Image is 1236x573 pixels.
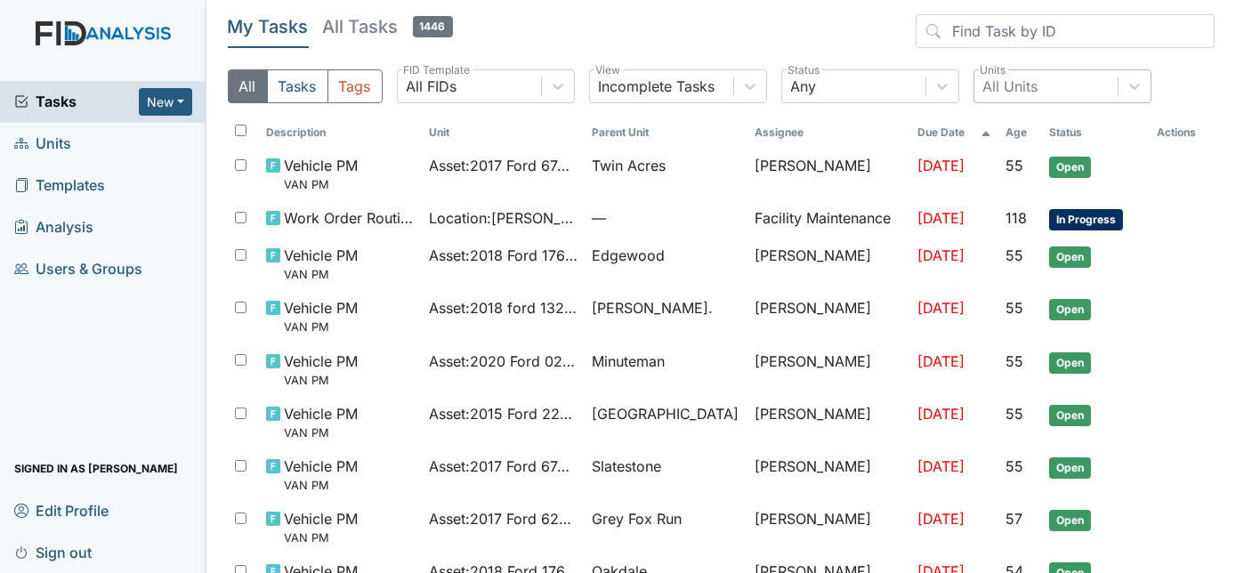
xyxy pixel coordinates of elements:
span: Vehicle PM VAN PM [284,245,358,283]
span: 55 [1006,157,1023,174]
span: Open [1049,299,1091,320]
h5: My Tasks [228,14,309,39]
div: All FIDs [407,76,457,97]
span: Units [14,130,71,157]
small: VAN PM [284,176,358,193]
input: Toggle All Rows Selected [235,125,246,136]
span: Vehicle PM VAN PM [284,297,358,335]
span: [DATE] [917,299,965,317]
span: Vehicle PM VAN PM [284,155,358,193]
span: Asset : 2015 Ford 22364 [429,403,578,424]
span: [PERSON_NAME]. [592,297,713,319]
span: [DATE] [917,510,965,528]
span: Open [1049,457,1091,479]
td: [PERSON_NAME] [747,448,910,501]
td: [PERSON_NAME] [747,501,910,553]
small: VAN PM [284,372,358,389]
td: [PERSON_NAME] [747,148,910,200]
span: Edit Profile [14,496,109,524]
button: New [139,88,192,116]
span: [DATE] [917,405,965,423]
span: Vehicle PM VAN PM [284,351,358,389]
span: Work Order Routine [284,207,415,229]
button: Tags [327,69,383,103]
span: Vehicle PM VAN PM [284,456,358,494]
button: Tasks [267,69,328,103]
th: Toggle SortBy [1042,117,1150,148]
span: [DATE] [917,352,965,370]
span: Edgewood [592,245,665,266]
span: Asset : 2017 Ford 62225 [429,508,578,529]
th: Toggle SortBy [259,117,422,148]
span: Asset : 2018 Ford 17643 [429,245,578,266]
th: Actions [1150,117,1215,148]
span: 55 [1006,405,1023,423]
span: Twin Acres [592,155,666,176]
div: All Units [983,76,1038,97]
span: — [592,207,740,229]
span: Grey Fox Run [592,508,682,529]
span: Slatestone [592,456,661,477]
th: Toggle SortBy [585,117,747,148]
td: Facility Maintenance [747,200,910,238]
span: 55 [1006,457,1023,475]
div: Any [791,76,817,97]
span: Minuteman [592,351,665,372]
span: [GEOGRAPHIC_DATA] [592,403,739,424]
span: Open [1049,352,1091,374]
span: Open [1049,246,1091,268]
small: VAN PM [284,477,358,494]
small: VAN PM [284,529,358,546]
span: Vehicle PM VAN PM [284,403,358,441]
th: Toggle SortBy [910,117,998,148]
div: Type filter [228,69,383,103]
small: VAN PM [284,266,358,283]
span: 1446 [413,16,453,37]
span: Open [1049,510,1091,531]
span: Asset : 2017 Ford 67436 [429,456,578,477]
td: [PERSON_NAME] [747,396,910,448]
th: Assignee [747,117,910,148]
span: Sign out [14,538,92,566]
small: VAN PM [284,424,358,441]
a: Tasks [14,91,139,112]
span: [DATE] [917,246,965,264]
span: In Progress [1049,209,1123,230]
span: Location : [PERSON_NAME] [429,207,578,229]
span: Asset : 2018 ford 13242 [429,297,578,319]
h5: All Tasks [323,14,453,39]
button: All [228,69,268,103]
span: 57 [1006,510,1022,528]
span: Open [1049,405,1091,426]
th: Toggle SortBy [998,117,1042,148]
span: Open [1049,157,1091,178]
input: Find Task by ID [916,14,1215,48]
span: Analysis [14,214,93,241]
th: Toggle SortBy [422,117,585,148]
span: [DATE] [917,457,965,475]
td: [PERSON_NAME] [747,290,910,343]
span: Users & Groups [14,255,142,283]
span: Templates [14,172,105,199]
span: [DATE] [917,157,965,174]
span: 55 [1006,299,1023,317]
span: Signed in as [PERSON_NAME] [14,455,178,482]
span: Asset : 2017 Ford 67435 [429,155,578,176]
td: [PERSON_NAME] [747,343,910,396]
small: VAN PM [284,319,358,335]
span: Vehicle PM VAN PM [284,508,358,546]
div: Incomplete Tasks [599,76,715,97]
span: 118 [1006,209,1027,227]
td: [PERSON_NAME] [747,238,910,290]
span: Asset : 2020 Ford 02107 [429,351,578,372]
span: 55 [1006,352,1023,370]
span: 55 [1006,246,1023,264]
span: [DATE] [917,209,965,227]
